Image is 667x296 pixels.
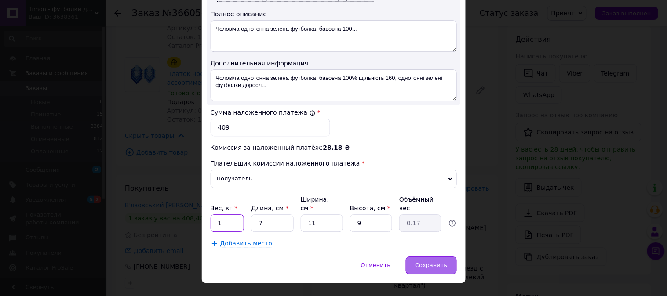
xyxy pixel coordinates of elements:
[350,205,390,212] label: Высота, см
[399,195,441,213] div: Объёмный вес
[220,240,273,247] span: Добавить место
[211,59,457,68] div: Дополнительная информация
[251,205,288,212] label: Длина, см
[211,20,457,52] textarea: Чоловіча однотонна зелена футболка, бавовна 100...
[361,262,391,268] span: Отменить
[415,262,447,268] span: Сохранить
[211,170,457,188] span: Получатель
[211,69,457,101] textarea: Чоловіча однотонна зелена футболка, бавовна 100% щільність 160, однотонні зелені футболки доросл...
[301,196,329,212] label: Ширина, см
[211,109,316,116] label: Сумма наложенного платежа
[323,144,350,151] span: 28.18 ₴
[211,160,360,167] span: Плательщик комиссии наложенного платежа
[211,143,457,152] div: Комиссия за наложенный платёж:
[211,205,238,212] label: Вес, кг
[211,10,457,18] div: Полное описание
